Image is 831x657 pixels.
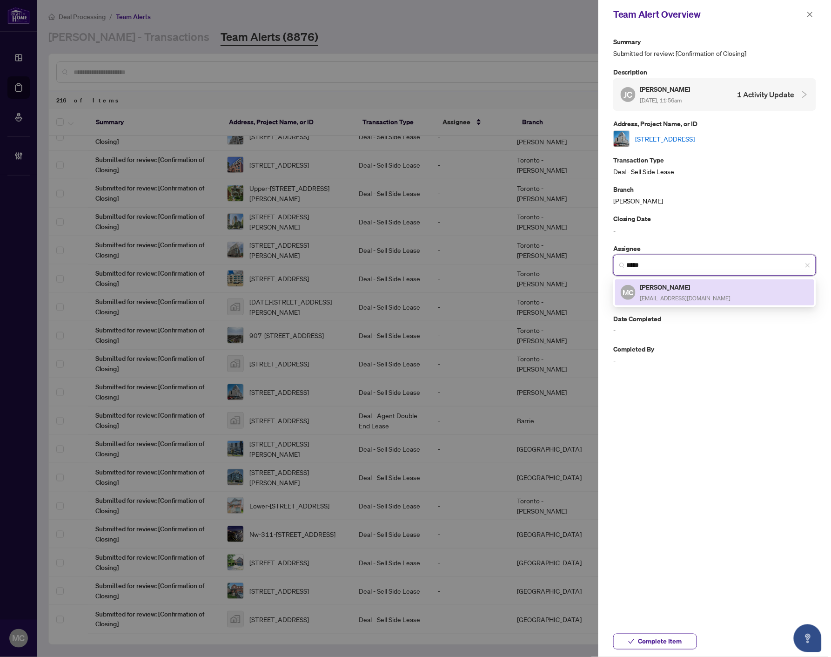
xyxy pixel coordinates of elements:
[640,97,682,104] span: [DATE], 11:56am
[613,634,697,650] button: Complete Item
[640,295,731,302] span: [EMAIL_ADDRESS][DOMAIN_NAME]
[613,313,816,324] p: Date Completed
[613,213,816,235] div: -
[613,118,816,129] p: Address, Project Name, or ID
[623,286,634,298] span: MC
[640,84,692,95] h5: [PERSON_NAME]
[613,355,816,366] span: -
[613,325,816,336] span: -
[613,36,816,47] p: Summary
[613,344,816,354] p: Completed By
[613,48,816,59] span: Submitted for review: [Confirmation of Closing]
[737,89,795,100] h4: 1 Activity Update
[638,634,682,649] span: Complete Item
[628,638,635,645] span: check
[805,263,811,268] span: close
[640,282,731,292] h5: [PERSON_NAME]
[613,213,816,224] p: Closing Date
[613,243,816,254] p: Assignee
[794,624,822,652] button: Open asap
[800,90,809,99] span: collapsed
[613,155,816,176] div: Deal - Sell Side Lease
[636,134,695,144] a: [STREET_ADDRESS]
[613,78,816,111] div: JC[PERSON_NAME] [DATE], 11:56am1 Activity Update
[613,184,816,206] div: [PERSON_NAME]
[613,67,816,77] p: Description
[613,155,816,165] p: Transaction Type
[619,263,625,268] img: search_icon
[613,7,804,21] div: Team Alert Overview
[807,11,813,18] span: close
[614,131,630,147] img: thumbnail-img
[613,184,816,195] p: Branch
[624,88,633,101] span: JC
